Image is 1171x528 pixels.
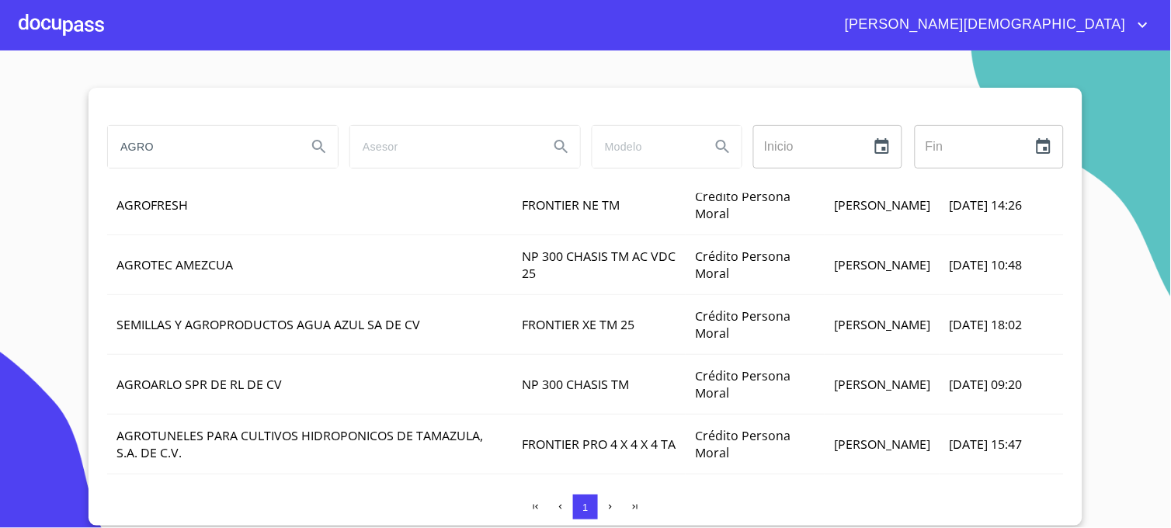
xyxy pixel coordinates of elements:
[108,126,294,168] input: search
[116,256,233,273] span: AGROTEC AMEZCUA
[116,196,188,214] span: AGROFRESH
[695,248,791,282] span: Crédito Persona Moral
[695,427,791,461] span: Crédito Persona Moral
[834,376,930,393] span: [PERSON_NAME]
[833,12,1152,37] button: account of current user
[949,436,1022,453] span: [DATE] 15:47
[833,12,1134,37] span: [PERSON_NAME][DEMOGRAPHIC_DATA]
[949,376,1022,393] span: [DATE] 09:20
[350,126,537,168] input: search
[116,427,483,461] span: AGROTUNELES PARA CULTIVOS HIDROPONICOS DE TAMAZULA, S.A. DE C.V.
[543,128,580,165] button: Search
[116,376,282,393] span: AGROARLO SPR DE RL DE CV
[582,502,588,513] span: 1
[523,248,676,282] span: NP 300 CHASIS TM AC VDC 25
[592,126,698,168] input: search
[695,188,791,222] span: Crédito Persona Moral
[949,196,1022,214] span: [DATE] 14:26
[523,316,635,333] span: FRONTIER XE TM 25
[704,128,742,165] button: Search
[834,256,930,273] span: [PERSON_NAME]
[695,367,791,401] span: Crédito Persona Moral
[523,376,630,393] span: NP 300 CHASIS TM
[834,436,930,453] span: [PERSON_NAME]
[834,196,930,214] span: [PERSON_NAME]
[523,196,620,214] span: FRONTIER NE TM
[695,307,791,342] span: Crédito Persona Moral
[523,436,676,453] span: FRONTIER PRO 4 X 4 X 4 TA
[834,316,930,333] span: [PERSON_NAME]
[949,316,1022,333] span: [DATE] 18:02
[301,128,338,165] button: Search
[116,316,420,333] span: SEMILLAS Y AGROPRODUCTOS AGUA AZUL SA DE CV
[949,256,1022,273] span: [DATE] 10:48
[573,495,598,519] button: 1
